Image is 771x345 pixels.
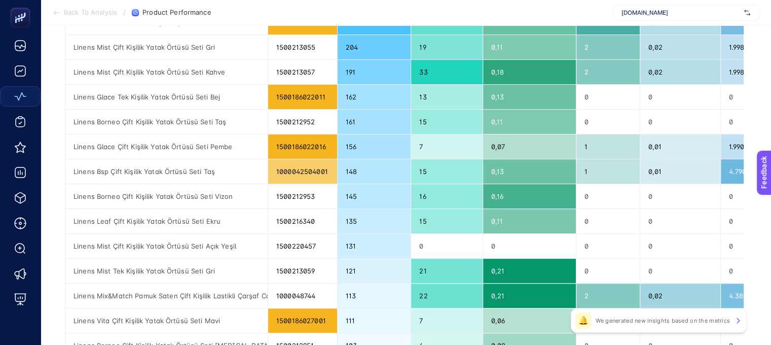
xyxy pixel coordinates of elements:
[65,284,268,308] div: Linens Mix&Match Pamuk Saten Çift Kişilik Lastikli Çarşaf Camel
[640,110,720,134] div: 0
[576,259,640,283] div: 0
[483,234,576,258] div: 0
[483,184,576,209] div: 0,16
[576,234,640,258] div: 0
[411,234,483,258] div: 0
[338,308,411,333] div: 111
[6,3,39,11] span: Feedback
[65,184,268,209] div: Linens Borneo Çift Kişilik Yatak Örtüsü Seti Vizon
[640,134,720,159] div: 0,01
[640,159,720,184] div: 0,01
[483,209,576,233] div: 0,11
[483,60,576,84] div: 0,18
[483,284,576,308] div: 0,21
[65,159,268,184] div: Linens Bsp Çift Kişilik Yatak Örtüsü Seti Taş
[338,60,411,84] div: 191
[483,308,576,333] div: 0,06
[123,8,126,16] span: /
[65,259,268,283] div: Linens Mist Tek Kişilik Yatak Örtüsü Seti Gri
[268,110,337,134] div: 1500212952
[338,159,411,184] div: 148
[338,209,411,233] div: 135
[483,85,576,109] div: 0,13
[411,85,483,109] div: 13
[268,35,337,59] div: 1500213055
[411,134,483,159] div: 7
[411,184,483,209] div: 16
[576,159,640,184] div: 1
[65,209,268,233] div: Linens Leaf Çift Kişilik Yatak Örtüsü Seti Ekru
[268,209,337,233] div: 1500216340
[338,259,411,283] div: 121
[640,284,720,308] div: 0,02
[65,85,268,109] div: Linens Glace Tek Kişilik Yatak Örtüsü Seti Bej
[411,159,483,184] div: 15
[268,184,337,209] div: 1500212953
[483,159,576,184] div: 0,13
[142,9,211,17] span: Product Performance
[576,110,640,134] div: 0
[411,259,483,283] div: 21
[483,134,576,159] div: 0,07
[640,209,720,233] div: 0
[411,35,483,59] div: 19
[640,85,720,109] div: 0
[411,110,483,134] div: 15
[576,284,640,308] div: 2
[640,35,720,59] div: 0,02
[268,85,337,109] div: 1500186022011
[338,284,411,308] div: 113
[575,313,592,329] div: 🔔
[338,184,411,209] div: 145
[576,35,640,59] div: 2
[268,234,337,258] div: 1500220457
[65,110,268,134] div: Linens Borneo Çift Kişilik Yatak Örtüsü Seti Taş
[640,259,720,283] div: 0
[576,184,640,209] div: 0
[576,134,640,159] div: 1
[268,159,337,184] div: 1000042504001
[640,234,720,258] div: 0
[338,110,411,134] div: 161
[640,184,720,209] div: 0
[268,134,337,159] div: 1500186022016
[483,259,576,283] div: 0,21
[65,234,268,258] div: Linens Mist Çift Kişilik Yatak Örtüsü Seti Açık Yeşil
[65,35,268,59] div: Linens Mist Çift Kişilik Yatak Örtüsü Seti Gri
[411,308,483,333] div: 7
[338,35,411,59] div: 204
[483,110,576,134] div: 0,11
[338,85,411,109] div: 162
[268,259,337,283] div: 1500213059
[596,317,730,325] p: We generated new insights based on the metrics
[576,60,640,84] div: 2
[411,60,483,84] div: 33
[65,134,268,159] div: Linens Glace Çift Kişilik Yatak Örtüsü Seti Pembe
[744,8,750,18] img: svg%3e
[576,209,640,233] div: 0
[621,9,740,17] span: [DOMAIN_NAME]
[64,9,117,17] span: Back To Analysis
[483,35,576,59] div: 0,11
[268,308,337,333] div: 1500186027001
[268,284,337,308] div: 1000048744
[65,60,268,84] div: Linens Mist Çift Kişilik Yatak Örtüsü Seti Kahve
[576,85,640,109] div: 0
[338,134,411,159] div: 156
[411,284,483,308] div: 22
[640,60,720,84] div: 0,02
[338,234,411,258] div: 131
[268,60,337,84] div: 1500213057
[411,209,483,233] div: 15
[65,308,268,333] div: Linens Vita Çift Kişilik Yatak Örtüsü Seti Mavi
